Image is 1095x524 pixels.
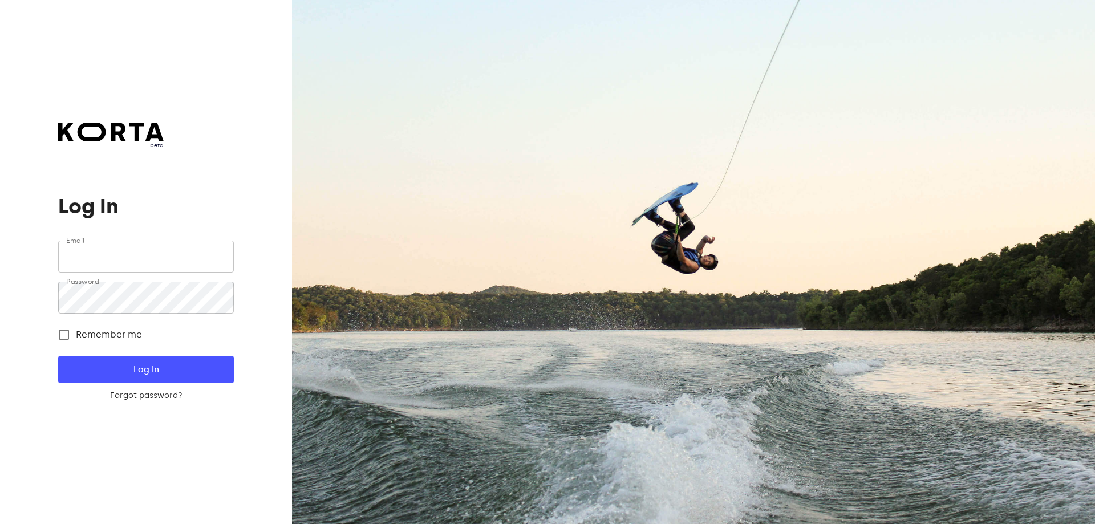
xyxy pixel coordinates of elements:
span: Remember me [76,328,142,342]
button: Log In [58,356,233,383]
span: beta [58,141,164,149]
a: Forgot password? [58,390,233,401]
a: beta [58,123,164,149]
span: Log In [76,362,215,377]
h1: Log In [58,195,233,218]
img: Korta [58,123,164,141]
